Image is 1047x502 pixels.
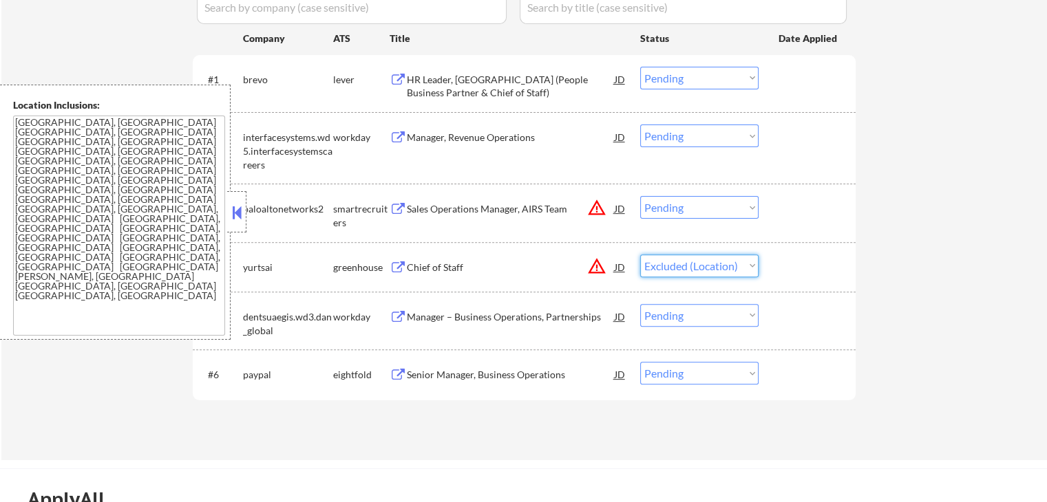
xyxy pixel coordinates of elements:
[640,25,759,50] div: Status
[243,202,333,216] div: paloaltonetworks2
[333,368,390,382] div: eightfold
[407,310,615,324] div: Manager – Business Operations, Partnerships
[208,368,232,382] div: #6
[333,310,390,324] div: workday
[333,131,390,144] div: workday
[407,73,615,100] div: HR Leader, [GEOGRAPHIC_DATA] (People Business Partner & Chief of Staff)
[407,261,615,274] div: Chief of Staff
[613,254,627,279] div: JD
[333,202,390,229] div: smartrecruiters
[333,73,390,87] div: lever
[333,32,390,45] div: ATS
[779,32,839,45] div: Date Applied
[390,32,627,45] div: Title
[13,98,225,112] div: Location Inclusions:
[613,67,627,91] div: JD
[243,310,333,337] div: dentsuaegis.wd3.dan_global
[613,124,627,149] div: JD
[243,131,333,171] div: interfacesystems.wd5.interfacesystemscareers
[407,202,615,216] div: Sales Operations Manager, AIRS Team
[243,368,333,382] div: paypal
[243,32,333,45] div: Company
[407,131,615,144] div: Manager, Revenue Operations
[613,362,627,386] div: JD
[587,257,606,276] button: warning_amber
[333,261,390,274] div: greenhouse
[407,368,615,382] div: Senior Manager, Business Operations
[243,261,333,274] div: yurtsai
[243,73,333,87] div: brevo
[613,304,627,329] div: JD
[208,73,232,87] div: #1
[587,198,606,217] button: warning_amber
[613,196,627,221] div: JD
